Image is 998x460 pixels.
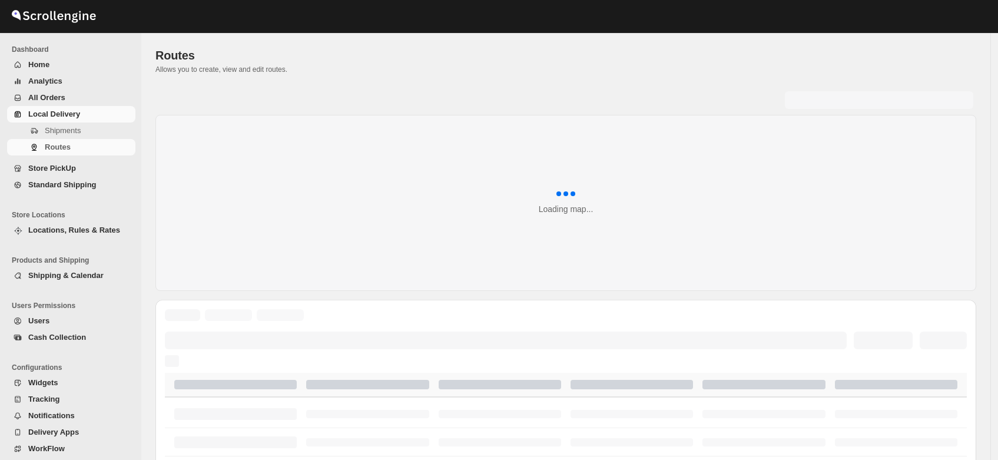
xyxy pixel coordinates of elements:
span: Dashboard [12,45,135,54]
span: Routes [155,49,195,62]
button: Shipping & Calendar [7,267,135,284]
span: Widgets [28,378,58,387]
span: Products and Shipping [12,256,135,265]
button: Cash Collection [7,329,135,346]
span: Notifications [28,411,75,420]
span: Shipping & Calendar [28,271,104,280]
span: Users Permissions [12,301,135,310]
span: Local Delivery [28,110,80,118]
button: Delivery Apps [7,424,135,441]
span: All Orders [28,93,65,102]
span: Shipments [45,126,81,135]
span: Routes [45,143,71,151]
button: Analytics [7,73,135,90]
span: Locations, Rules & Rates [28,226,120,234]
p: Allows you to create, view and edit routes. [155,65,976,74]
button: Tracking [7,391,135,408]
span: Standard Shipping [28,180,97,189]
span: Store Locations [12,210,135,220]
button: Widgets [7,375,135,391]
span: Home [28,60,49,69]
span: Analytics [28,77,62,85]
span: Store PickUp [28,164,76,173]
button: Users [7,313,135,329]
button: All Orders [7,90,135,106]
span: Delivery Apps [28,428,79,436]
span: Cash Collection [28,333,86,342]
div: Loading map... [539,203,594,215]
button: Home [7,57,135,73]
span: Configurations [12,363,135,372]
button: Routes [7,139,135,155]
button: Notifications [7,408,135,424]
span: Tracking [28,395,59,403]
button: Locations, Rules & Rates [7,222,135,239]
span: WorkFlow [28,444,65,453]
button: WorkFlow [7,441,135,457]
button: Shipments [7,123,135,139]
span: Users [28,316,49,325]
